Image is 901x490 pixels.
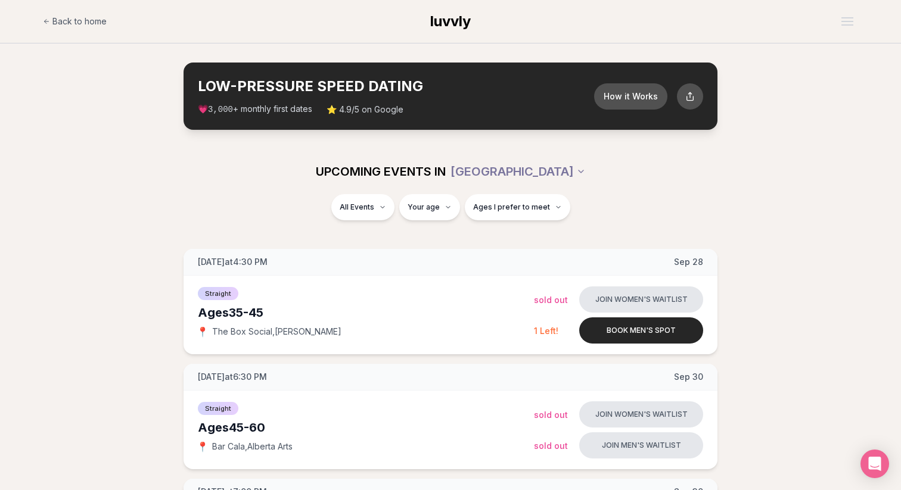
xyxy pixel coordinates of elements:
span: 💗 + monthly first dates [198,103,312,116]
div: Open Intercom Messenger [860,450,889,478]
span: All Events [340,202,374,212]
span: [DATE] at 6:30 PM [198,371,267,383]
div: Ages 45-60 [198,419,534,436]
span: Sold Out [534,441,568,451]
span: UPCOMING EVENTS IN [316,163,446,180]
span: Sep 30 [674,371,703,383]
span: Sold Out [534,410,568,420]
button: All Events [331,194,394,220]
span: 1 Left! [534,326,558,336]
button: How it Works [594,83,667,110]
span: [DATE] at 4:30 PM [198,256,268,268]
span: Straight [198,402,238,415]
span: Your age [408,202,440,212]
span: 📍 [198,442,207,451]
span: Sep 28 [674,256,703,268]
span: 3,000 [208,105,233,114]
button: Book men's spot [579,317,703,344]
h2: LOW-PRESSURE SPEED DATING [198,77,594,96]
span: Back to home [52,15,107,27]
span: Ages I prefer to meet [473,202,550,212]
span: Sold Out [534,295,568,305]
span: ⭐ 4.9/5 on Google [327,104,403,116]
a: Back to home [43,10,107,33]
span: The Box Social , [PERSON_NAME] [212,326,341,338]
button: [GEOGRAPHIC_DATA] [450,158,586,185]
span: 📍 [198,327,207,336]
button: Join women's waitlist [579,401,703,427]
span: Straight [198,287,238,300]
div: Ages 35-45 [198,304,534,321]
button: Join men's waitlist [579,432,703,458]
button: Your age [399,194,460,220]
button: Ages I prefer to meet [465,194,570,220]
span: luvvly [430,13,471,30]
a: luvvly [430,12,471,31]
button: Join women's waitlist [579,286,703,313]
button: Open menu [837,13,858,30]
span: Bar Cala , Alberta Arts [212,441,293,452]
